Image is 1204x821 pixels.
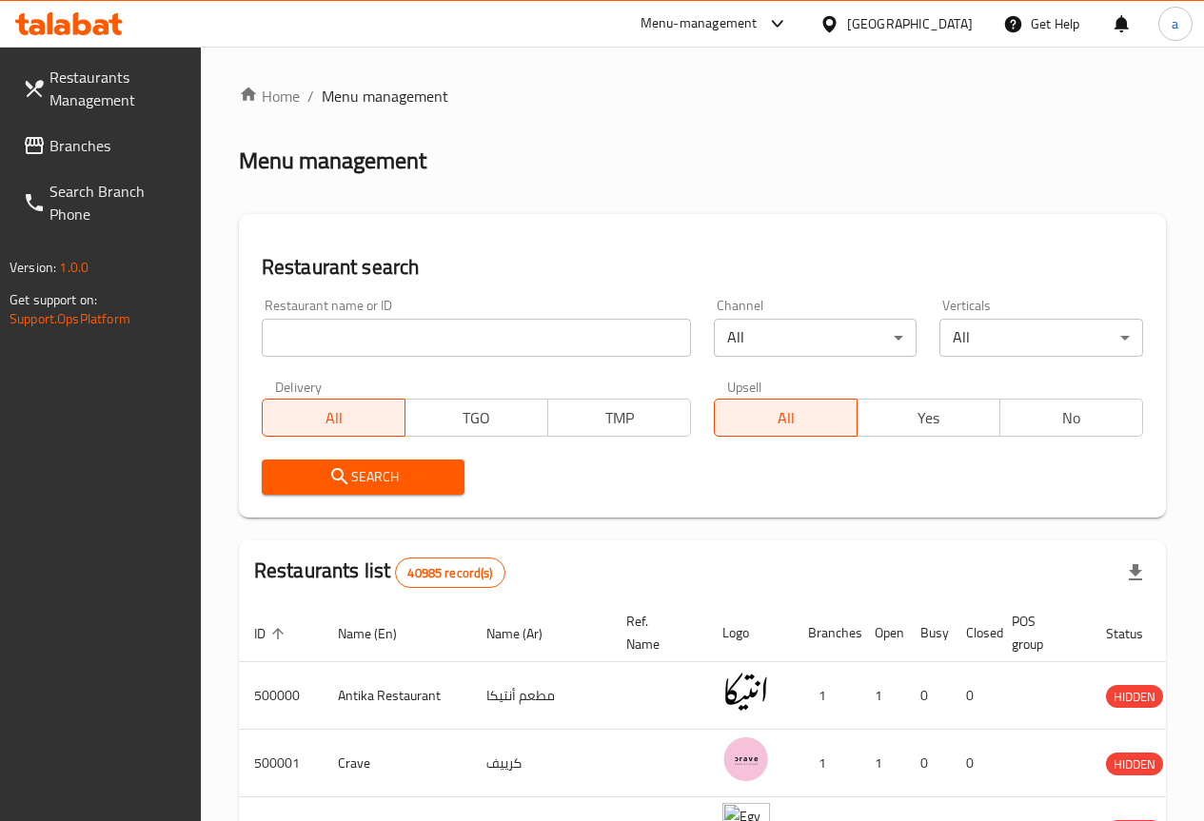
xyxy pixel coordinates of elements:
td: 0 [905,662,951,730]
span: 1.0.0 [59,255,89,280]
span: Name (Ar) [486,622,567,645]
span: Branches [49,134,186,157]
button: TMP [547,399,691,437]
span: TMP [556,404,683,432]
td: Antika Restaurant [323,662,471,730]
input: Search for restaurant name or ID.. [262,319,691,357]
td: 500000 [239,662,323,730]
span: Search Branch Phone [49,180,186,225]
button: Yes [857,399,1000,437]
a: Branches [8,123,201,168]
span: Restaurants Management [49,66,186,111]
span: Status [1106,622,1168,645]
td: 0 [951,730,997,797]
th: Closed [951,604,997,662]
div: [GEOGRAPHIC_DATA] [847,13,973,34]
span: Menu management [322,85,448,108]
span: All [270,404,398,432]
div: All [939,319,1143,357]
td: 0 [951,662,997,730]
button: All [714,399,858,437]
span: Version: [10,255,56,280]
td: 1 [859,662,905,730]
img: Antika Restaurant [722,668,770,715]
a: Restaurants Management [8,54,201,123]
h2: Menu management [239,146,426,176]
span: Get support on: [10,287,97,312]
button: Search [262,459,465,495]
td: 0 [905,730,951,797]
th: Logo [707,604,793,662]
span: Name (En) [338,622,422,645]
td: 1 [793,730,859,797]
span: Ref. Name [626,610,684,655]
h2: Restaurant search [262,253,1143,282]
span: Search [277,465,450,489]
button: All [262,399,405,437]
span: No [1008,404,1135,432]
a: Home [239,85,300,108]
th: Branches [793,604,859,662]
td: 1 [793,662,859,730]
div: HIDDEN [1106,753,1163,775]
a: Support.OpsPlatform [10,306,130,331]
th: Open [859,604,905,662]
li: / [307,85,314,108]
h2: Restaurants list [254,557,505,588]
span: HIDDEN [1106,686,1163,708]
label: Delivery [275,380,323,393]
td: Crave [323,730,471,797]
div: Total records count [395,557,504,588]
span: POS group [1012,610,1068,655]
label: Upsell [727,380,762,393]
td: مطعم أنتيكا [471,662,611,730]
th: Busy [905,604,951,662]
span: Yes [865,404,993,432]
div: All [714,319,918,357]
td: 500001 [239,730,323,797]
nav: breadcrumb [239,85,1166,108]
span: ID [254,622,290,645]
img: Crave [722,735,770,783]
span: a [1172,13,1178,34]
div: Export file [1113,550,1158,596]
td: كرييف [471,730,611,797]
button: TGO [405,399,548,437]
span: TGO [413,404,541,432]
div: Menu-management [641,12,758,35]
span: 40985 record(s) [396,564,503,582]
a: Search Branch Phone [8,168,201,237]
button: No [999,399,1143,437]
div: HIDDEN [1106,685,1163,708]
span: HIDDEN [1106,753,1163,775]
span: All [722,404,850,432]
td: 1 [859,730,905,797]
